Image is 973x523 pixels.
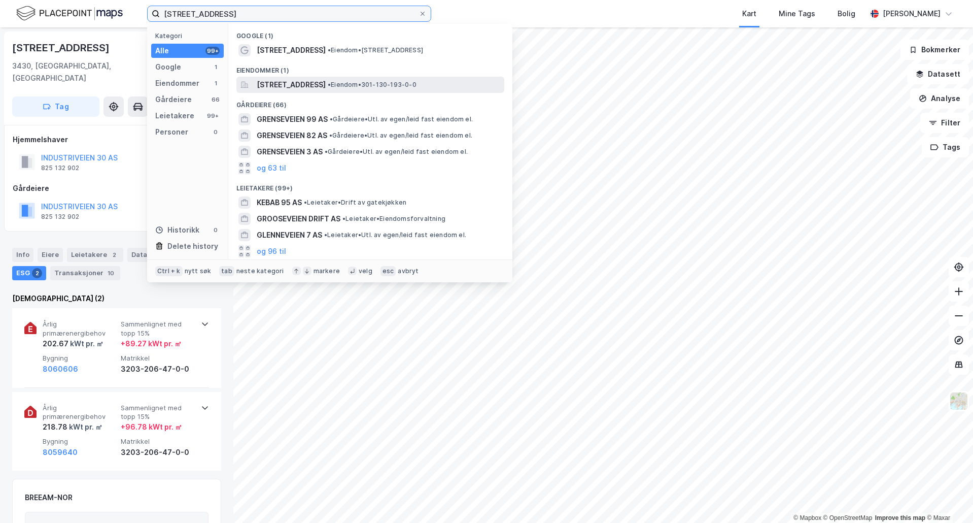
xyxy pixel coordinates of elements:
[257,129,327,142] span: GRENSEVEIEN 82 AS
[228,93,512,111] div: Gårdeiere (66)
[949,391,968,411] img: Z
[43,437,117,446] span: Bygning
[212,63,220,71] div: 1
[329,132,332,139] span: •
[121,354,195,363] span: Matrikkel
[257,229,322,241] span: GLENNEVEIEN 7 AS
[236,267,284,275] div: neste kategori
[228,24,512,42] div: Google (1)
[922,137,969,157] button: Tags
[793,514,821,521] a: Mapbox
[43,404,117,421] span: Årlig primærenergibehov
[38,248,63,262] div: Eiere
[257,197,302,209] span: KEBAB 95 AS
[257,162,286,174] button: og 63 til
[155,61,181,73] div: Google
[155,126,188,138] div: Personer
[212,95,220,104] div: 66
[314,267,340,275] div: markere
[380,266,396,276] div: esc
[212,128,220,136] div: 0
[16,5,123,22] img: logo.f888ab2527a4732fd821a326f86c7f29.svg
[121,363,195,375] div: 3203-206-47-0-0
[325,148,328,155] span: •
[205,47,220,55] div: 99+
[304,199,406,207] span: Leietaker • Drift av gatekjøkken
[43,338,103,350] div: 202.67
[155,32,224,40] div: Kategori
[67,248,123,262] div: Leietakere
[12,40,112,56] div: [STREET_ADDRESS]
[12,266,46,280] div: ESG
[257,113,328,125] span: GRENSEVEIEN 99 AS
[12,248,33,262] div: Info
[155,266,183,276] div: Ctrl + k
[121,446,195,459] div: 3203-206-47-0-0
[328,81,416,89] span: Eiendom • 301-130-193-0-0
[155,224,199,236] div: Historikk
[910,88,969,109] button: Analyse
[121,421,182,433] div: + 96.78 kWt pr. ㎡
[155,77,199,89] div: Eiendommer
[12,96,99,117] button: Tag
[779,8,815,20] div: Mine Tags
[185,267,212,275] div: nytt søk
[329,132,472,140] span: Gårdeiere • Utl. av egen/leid fast eiendom el.
[875,514,925,521] a: Improve this map
[907,64,969,84] button: Datasett
[13,182,221,194] div: Gårdeiere
[922,474,973,523] iframe: Chat Widget
[324,231,327,239] span: •
[13,134,221,146] div: Hjemmelshaver
[43,446,78,459] button: 8059640
[109,250,119,260] div: 2
[121,320,195,338] span: Sammenlignet med topp 15%
[920,113,969,133] button: Filter
[922,474,973,523] div: Kontrollprogram for chat
[257,79,326,91] span: [STREET_ADDRESS]
[205,112,220,120] div: 99+
[43,354,117,363] span: Bygning
[823,514,873,521] a: OpenStreetMap
[67,421,102,433] div: kWt pr. ㎡
[12,292,221,305] div: [DEMOGRAPHIC_DATA] (2)
[212,79,220,87] div: 1
[359,267,372,275] div: velg
[742,8,756,20] div: Kart
[121,338,182,350] div: + 89.27 kWt pr. ㎡
[219,266,234,276] div: tab
[68,338,103,350] div: kWt pr. ㎡
[324,231,466,239] span: Leietaker • Utl. av egen/leid fast eiendom el.
[304,199,307,206] span: •
[398,267,419,275] div: avbryt
[43,320,117,338] span: Årlig primærenergibehov
[342,215,445,223] span: Leietaker • Eiendomsforvaltning
[167,240,218,252] div: Delete history
[121,404,195,421] span: Sammenlignet med topp 15%
[121,437,195,446] span: Matrikkel
[228,176,512,194] div: Leietakere (99+)
[155,93,192,106] div: Gårdeiere
[212,226,220,234] div: 0
[328,81,331,88] span: •
[330,115,333,123] span: •
[838,8,855,20] div: Bolig
[900,40,969,60] button: Bokmerker
[43,363,78,375] button: 8060606
[325,148,468,156] span: Gårdeiere • Utl. av egen/leid fast eiendom el.
[328,46,423,54] span: Eiendom • [STREET_ADDRESS]
[330,115,473,123] span: Gårdeiere • Utl. av egen/leid fast eiendom el.
[106,268,116,278] div: 10
[883,8,941,20] div: [PERSON_NAME]
[155,110,194,122] div: Leietakere
[257,213,340,225] span: GROOSEVEIEN DRIFT AS
[328,46,331,54] span: •
[12,60,174,84] div: 3430, [GEOGRAPHIC_DATA], [GEOGRAPHIC_DATA]
[41,213,79,221] div: 825 132 902
[43,421,102,433] div: 218.78
[41,164,79,172] div: 825 132 902
[127,248,178,262] div: Datasett
[257,245,286,257] button: og 96 til
[257,146,323,158] span: GRENSEVEIEN 3 AS
[228,58,512,77] div: Eiendommer (1)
